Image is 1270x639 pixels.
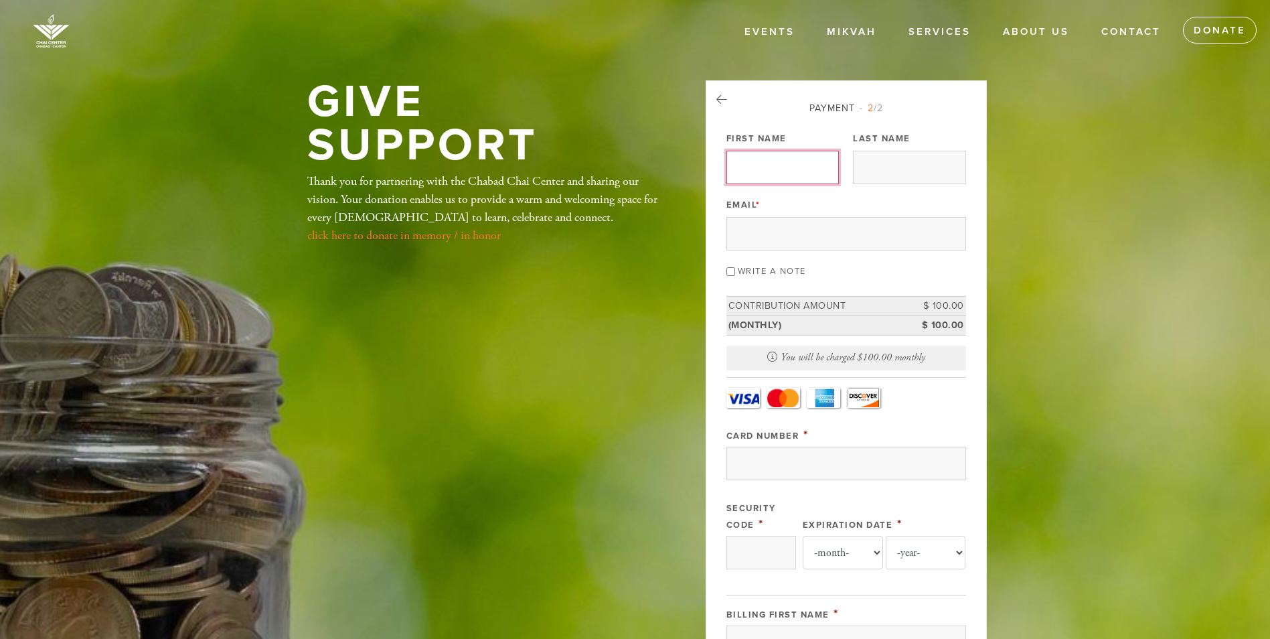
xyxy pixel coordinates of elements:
span: This field is required. [759,516,764,531]
a: click here to donate in memory / in honor [307,228,501,243]
select: Expiration Date month [803,536,883,569]
a: Mikvah [817,19,886,45]
a: Services [898,19,981,45]
label: Expiration Date [803,520,893,530]
span: This field is required. [803,427,809,442]
td: Contribution Amount [726,297,906,316]
label: Card Number [726,431,799,441]
a: Contact [1091,19,1171,45]
span: This field is required. [897,516,902,531]
div: Payment [726,101,966,115]
td: $ 100.00 [906,297,966,316]
label: Last Name [853,133,910,145]
label: Write a note [738,266,806,277]
h1: Give Support [307,80,662,167]
div: Thank you for partnering with the Chabad Chai Center and sharing our vision. Your donation enable... [307,172,662,244]
a: Donate [1183,17,1257,44]
a: Events [734,19,805,45]
td: $ 100.00 [906,315,966,335]
a: MasterCard [767,388,800,408]
label: Security Code [726,503,776,530]
span: 2 [868,102,874,114]
img: image%20%281%29.png [20,7,82,55]
a: Discover [847,388,880,408]
select: Expiration Date year [886,536,966,569]
span: This field is required. [756,200,761,210]
td: (monthly) [726,315,906,335]
label: Billing First Name [726,610,829,620]
label: Email [726,199,761,211]
a: About Us [993,19,1079,45]
a: Amex [807,388,840,408]
div: You will be charged $100.00 monthly [726,346,966,370]
a: Visa [726,388,760,408]
span: This field is required. [834,606,839,621]
label: First Name [726,133,787,145]
span: /2 [860,102,883,114]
